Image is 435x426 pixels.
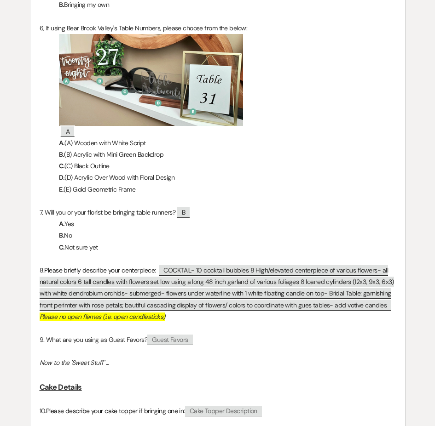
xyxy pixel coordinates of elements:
strong: C. [59,243,65,251]
strong: E. [59,185,64,193]
p: (E) Gold Geometric Frame [40,184,396,195]
p: 8. [40,265,396,311]
strong: C. [59,162,65,170]
span: Guest Favors [147,335,192,345]
p: Not sure yet [40,242,396,253]
p: (C) Black Outline [40,160,396,172]
span: B [177,207,190,218]
span: Please briefly describe your centerpiece: [44,266,156,274]
p: 9. What are you using as Guest Favors? [40,334,396,346]
p: (D) Acrylic Over Wood with Floral Design [40,172,396,183]
span: COCKTAIL- 10 cocktail bubbles 8 High/elevated centerpiece of various flowers- all natural colors ... [40,265,394,311]
strong: A. [59,220,65,228]
p: 6, If using Bear Brook Valley's Table Numbers, please choose from the below: [40,23,396,34]
p: (A) Wooden with White Script [40,137,396,149]
p: Yes [40,218,396,230]
strong: A. [59,139,65,147]
p: (B) Acrylic with Mini Green Backdrop [40,149,396,160]
strong: D. [59,173,65,182]
img: Screen Shot 2023-09-05 at 12.51.40 PM.png [59,34,243,126]
strong: B. [59,231,64,239]
strong: B. [59,150,64,159]
em: Now to the 'Sweet Stuff' ... [40,358,109,367]
p: 10. [40,405,396,417]
em: Please no open flames (i.e. open candlesticks) [40,312,165,321]
p: 7. Will you or your florist be bringing table runners? [40,207,396,218]
u: Cake Details [40,382,82,392]
span: Please describe your cake topper if bringing one in: [46,407,185,415]
span: Cake Topper Description [185,406,262,416]
strong: B. [59,0,64,9]
p: No [40,230,396,241]
span: A [60,125,75,137]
